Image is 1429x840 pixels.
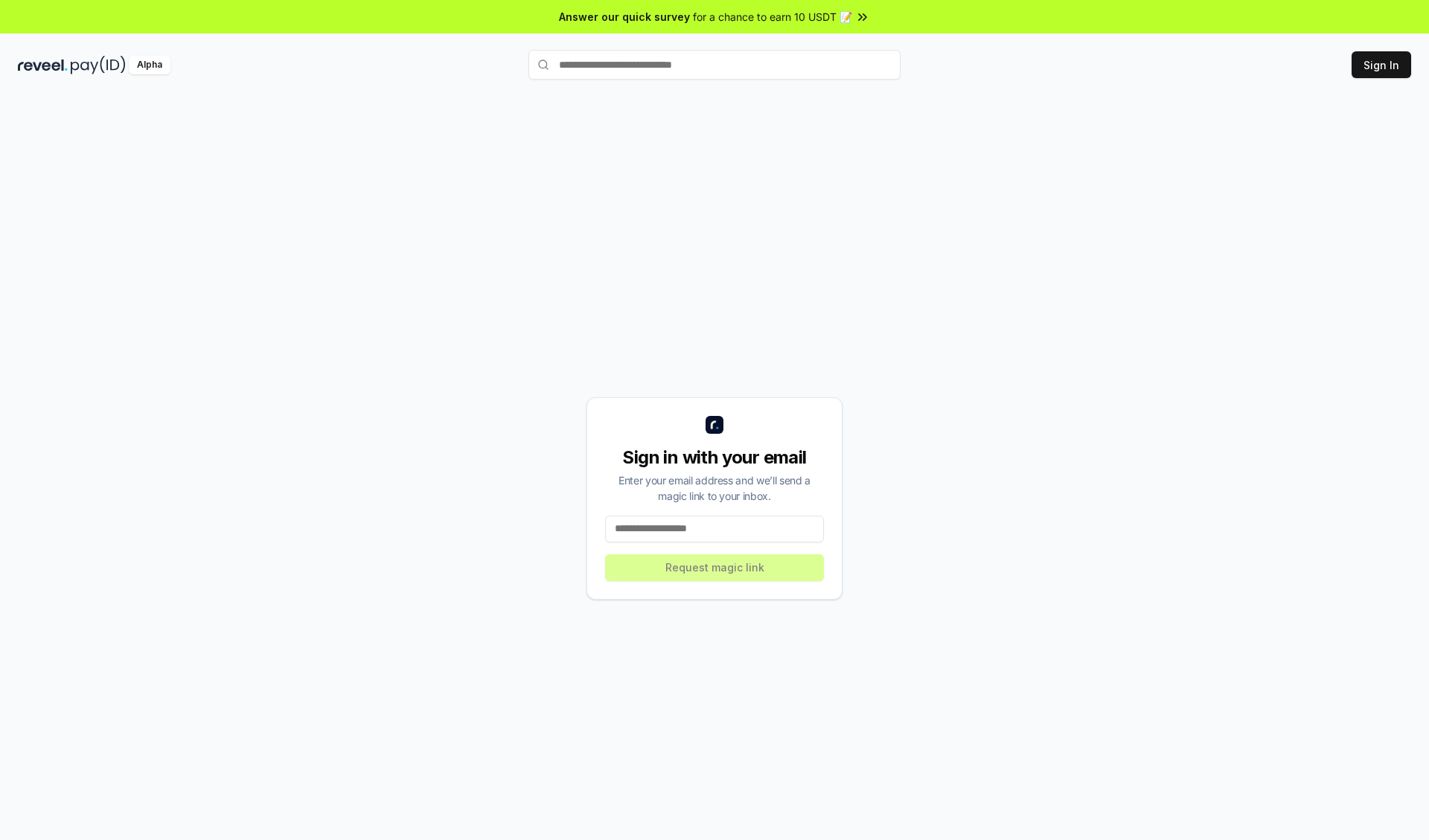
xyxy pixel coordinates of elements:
img: reveel_dark [18,56,68,74]
img: logo_small [706,416,723,434]
div: Alpha [129,56,170,74]
span: Answer our quick survey [559,9,690,25]
button: Sign In [1352,51,1411,78]
div: Enter your email address and we’ll send a magic link to your inbox. [605,472,824,504]
div: Sign in with your email [605,446,824,469]
span: for a chance to earn 10 USDT 📝 [693,9,852,25]
img: pay_id [71,56,126,74]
